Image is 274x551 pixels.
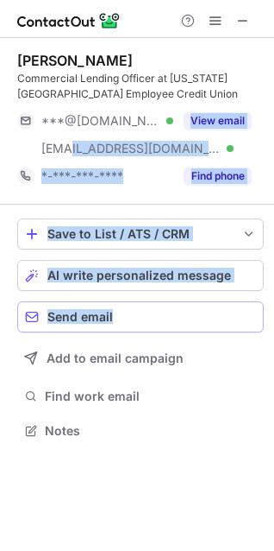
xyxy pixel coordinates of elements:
button: Find work email [17,384,264,408]
div: Save to List / ATS / CRM [47,227,234,241]
div: [PERSON_NAME] [17,52,133,69]
button: Send email [17,301,264,332]
span: Find work email [45,389,257,404]
span: Send email [47,310,113,324]
button: Add to email campaign [17,343,264,374]
span: AI write personalized message [47,269,231,282]
span: Add to email campaign [47,351,184,365]
button: save-profile-one-click [17,218,264,250]
div: Commercial Lending Officer at [US_STATE][GEOGRAPHIC_DATA] Employee Credit Union [17,71,264,102]
span: ***@[DOMAIN_NAME] [41,113,160,129]
button: Notes [17,419,264,443]
span: Notes [45,423,257,439]
img: ContactOut v5.3.10 [17,10,121,31]
span: [EMAIL_ADDRESS][DOMAIN_NAME] [41,141,221,156]
button: Reveal Button [184,112,252,130]
button: AI write personalized message [17,260,264,291]
button: Reveal Button [184,168,252,185]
